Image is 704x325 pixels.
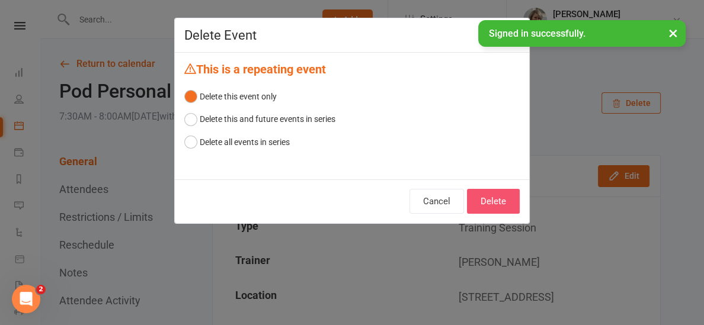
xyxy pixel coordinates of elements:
[409,189,464,214] button: Cancel
[184,62,520,76] h4: This is a repeating event
[184,85,277,108] button: Delete this event only
[12,285,40,313] iframe: Intercom live chat
[489,28,585,39] span: Signed in successfully.
[36,285,46,294] span: 2
[184,131,290,153] button: Delete all events in series
[467,189,520,214] button: Delete
[184,108,335,130] button: Delete this and future events in series
[663,20,684,46] button: ×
